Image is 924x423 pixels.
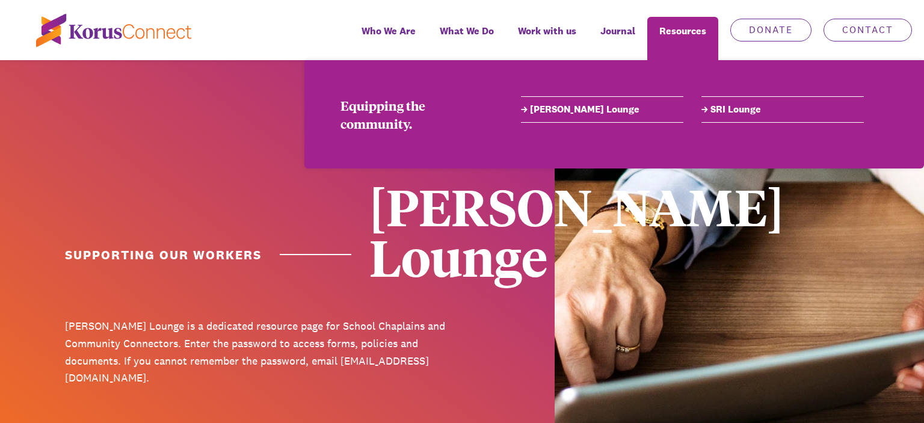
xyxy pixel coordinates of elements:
[362,22,416,40] span: Who We Are
[518,22,576,40] span: Work with us
[600,22,635,40] span: Journal
[36,14,191,47] img: korus-connect%2Fc5177985-88d5-491d-9cd7-4a1febad1357_logo.svg
[824,19,912,42] a: Contact
[350,17,428,60] a: Who We Are
[65,246,351,264] h1: Supporting Our Workers
[340,96,485,132] div: Equipping the community.
[440,22,494,40] span: What We Do
[701,102,864,117] a: SRI Lounge
[428,17,506,60] a: What We Do
[369,181,757,282] div: [PERSON_NAME] Lounge
[588,17,647,60] a: Journal
[65,318,453,387] p: [PERSON_NAME] Lounge is a dedicated resource page for School Chaplains and Community Connectors. ...
[647,17,718,60] div: Resources
[730,19,812,42] a: Donate
[506,17,588,60] a: Work with us
[521,102,683,117] a: [PERSON_NAME] Lounge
